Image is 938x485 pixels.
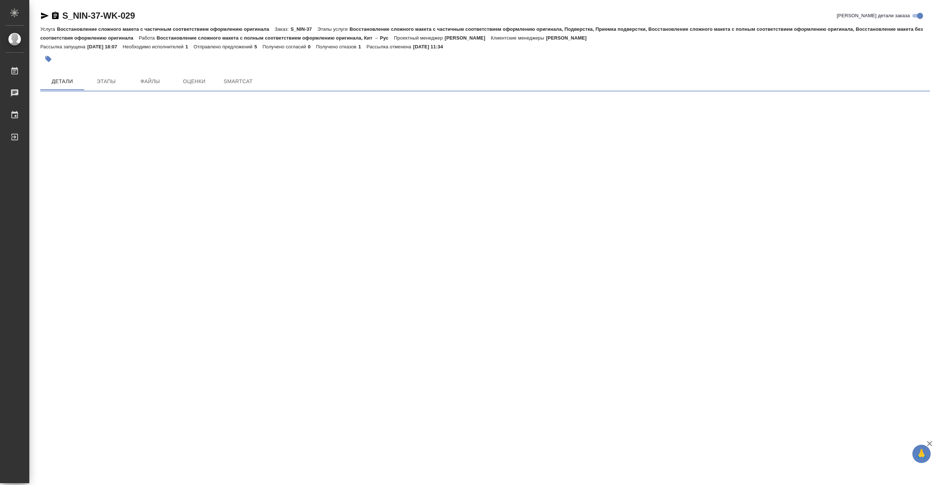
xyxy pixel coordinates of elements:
[915,446,928,462] span: 🙏
[317,26,350,32] p: Этапы услуги
[40,44,87,49] p: Рассылка запущена
[275,26,291,32] p: Заказ:
[177,77,212,86] span: Оценки
[87,44,123,49] p: [DATE] 18:07
[185,44,193,49] p: 1
[45,77,80,86] span: Детали
[366,44,413,49] p: Рассылка отменена
[139,35,157,41] p: Работа
[221,77,256,86] span: SmartCat
[40,51,56,67] button: Добавить тэг
[40,26,923,41] p: Восстановление сложного макета с частичным соответствием оформлению оригинала, Подверстка, Приемк...
[358,44,366,49] p: 1
[193,44,254,49] p: Отправлено предложений
[316,44,358,49] p: Получено отказов
[62,11,135,21] a: S_NIN-37-WK-029
[291,26,317,32] p: S_NIN-37
[912,445,931,463] button: 🙏
[51,11,60,20] button: Скопировать ссылку
[123,44,185,49] p: Необходимо исполнителей
[394,35,444,41] p: Проектный менеджер
[40,11,49,20] button: Скопировать ссылку для ЯМессенджера
[837,12,910,19] span: [PERSON_NAME] детали заказа
[254,44,262,49] p: 5
[413,44,448,49] p: [DATE] 11:34
[546,35,592,41] p: [PERSON_NAME]
[491,35,546,41] p: Клиентские менеджеры
[263,44,308,49] p: Получено согласий
[308,44,316,49] p: 0
[445,35,491,41] p: [PERSON_NAME]
[40,26,57,32] p: Услуга
[133,77,168,86] span: Файлы
[89,77,124,86] span: Этапы
[57,26,274,32] p: Восстановление сложного макета с частичным соответствием оформлению оригинала
[156,35,394,41] p: Восстановление сложного макета с полным соответствием оформлению оригинала, Кит → Рус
